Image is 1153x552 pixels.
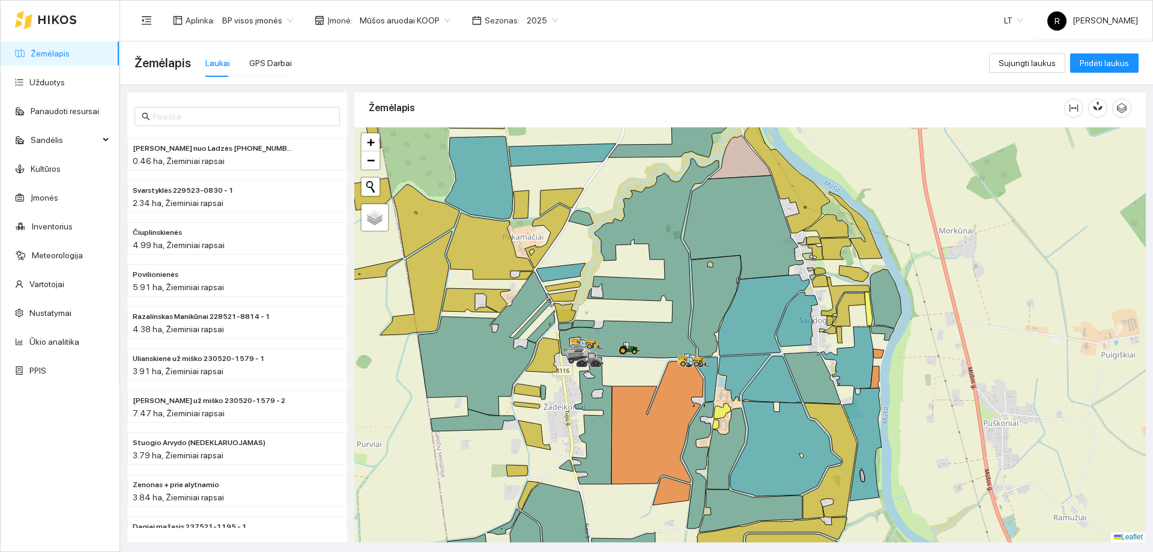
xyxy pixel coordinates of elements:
span: Sandėlis [31,128,99,152]
a: Nustatymai [29,308,71,318]
span: 3.91 ha, Žieminiai rapsai [133,366,223,376]
a: Panaudoti resursai [31,106,99,116]
span: Stuogio Arvydo (NEDEKLARUOJAMAS) [133,437,265,449]
span: Dagiai mažasis 237521-1195 - 1 [133,521,247,533]
span: shop [315,16,324,25]
span: 4.99 ha, Žieminiai rapsai [133,240,225,250]
a: Vartotojai [29,279,64,289]
button: Pridėti laukus [1070,53,1139,73]
span: Razalinskas Manikūnai 228521-8814 - 1 [133,311,270,323]
span: Žemėlapis [135,53,191,73]
button: Initiate a new search [362,178,380,196]
a: Meteorologija [32,250,83,260]
a: Inventorius [32,222,73,231]
span: 3.79 ha, Žieminiai rapsai [133,450,223,460]
span: menu-fold [141,15,152,26]
a: Pridėti laukus [1070,58,1139,68]
span: Nakvosienė už miško 230520-1579 - 2 [133,395,285,407]
span: 3.84 ha, Žieminiai rapsai [133,493,224,502]
span: Įmonė : [327,14,353,27]
span: Aplinka : [186,14,215,27]
span: 2.34 ha, Žieminiai rapsai [133,198,223,208]
span: Svarstyklės 229523-0830 - 1 [133,185,234,196]
span: R [1055,11,1060,31]
span: Čiuplinskienės [133,227,182,238]
span: Mūšos aruodai KOOP [360,11,450,29]
span: 0.46 ha, Žieminiai rapsai [133,156,225,166]
a: Žemėlapis [31,49,70,58]
span: calendar [472,16,482,25]
span: 5.91 ha, Žieminiai rapsai [133,282,224,292]
div: Laukai [205,56,230,70]
span: Pridėti laukus [1080,56,1129,70]
div: Žemėlapis [369,91,1064,125]
span: Sezonas : [485,14,519,27]
span: Ulianskienė už miško 230520-1579 - 1 [133,353,265,365]
span: Paškevičiaus Felikso nuo Ladzės (2) 229525-2470 - 2 [133,143,294,154]
a: Zoom out [362,151,380,169]
button: column-width [1064,99,1083,118]
a: Sujungti laukus [989,58,1065,68]
span: LT [1004,11,1023,29]
span: 2025 [527,11,558,29]
span: layout [173,16,183,25]
span: 4.38 ha, Žieminiai rapsai [133,324,224,334]
span: [PERSON_NAME] [1047,16,1138,25]
span: − [367,153,375,168]
span: BP visos įmonės [222,11,293,29]
span: + [367,135,375,150]
button: menu-fold [135,8,159,32]
a: Zoom in [362,133,380,151]
button: Sujungti laukus [989,53,1065,73]
span: 7.47 ha, Žieminiai rapsai [133,408,225,418]
span: Povilionienės [133,269,178,281]
div: GPS Darbai [249,56,292,70]
a: PPIS [29,366,46,375]
a: Ūkio analitika [29,337,79,347]
span: search [142,112,150,121]
a: Leaflet [1114,533,1143,541]
a: Užduotys [29,77,65,87]
span: Sujungti laukus [999,56,1056,70]
span: column-width [1065,103,1083,113]
a: Kultūros [31,164,61,174]
a: Įmonės [31,193,58,202]
input: Paieška [153,110,333,123]
span: Zenonas + prie alytnamio [133,479,219,491]
a: Layers [362,204,388,231]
